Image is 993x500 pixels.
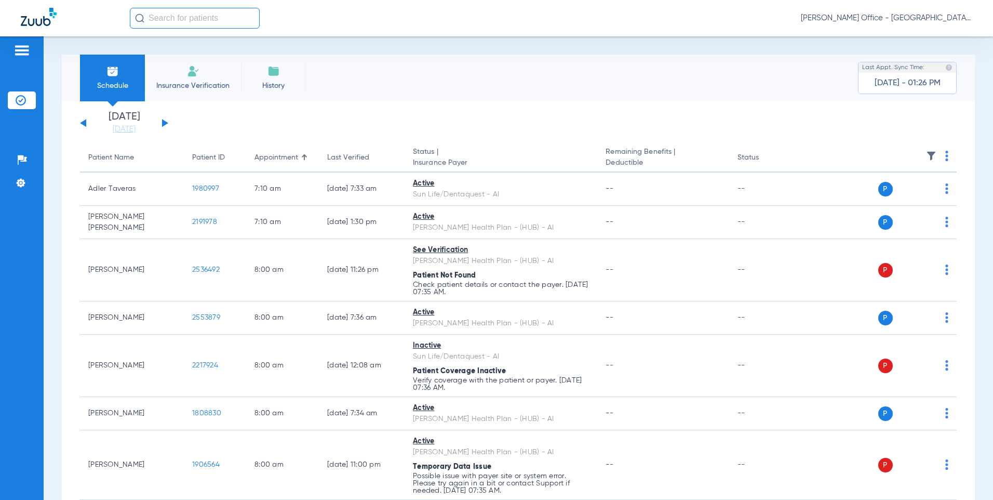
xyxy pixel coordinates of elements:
img: group-dot-blue.svg [945,312,948,323]
td: [PERSON_NAME] [PERSON_NAME] [80,206,184,239]
img: x.svg [922,265,932,275]
div: Last Verified [327,152,396,163]
div: Patient Name [88,152,176,163]
iframe: Chat Widget [941,450,993,500]
span: -- [606,314,613,321]
span: 1808830 [192,410,221,417]
td: -- [729,430,799,500]
td: -- [729,173,799,206]
td: 7:10 AM [246,206,319,239]
input: Search for patients [130,8,260,29]
img: group-dot-blue.svg [945,151,948,161]
p: Possible issue with payer site or system error. Please try again in a bit or contact Support if n... [413,472,589,494]
img: x.svg [922,360,932,371]
span: P [878,263,893,278]
span: -- [606,266,613,273]
div: Active [413,212,589,222]
div: Active [413,403,589,414]
span: Patient Coverage Inactive [413,367,506,375]
span: -- [606,362,613,369]
td: -- [729,239,799,301]
td: 8:00 AM [246,301,319,335]
div: [PERSON_NAME] Health Plan - (HUB) - AI [413,318,589,329]
th: Status | [405,143,597,173]
div: [PERSON_NAME] Health Plan - (HUB) - AI [413,447,589,458]
img: group-dot-blue.svg [945,265,948,275]
span: -- [606,218,613,226]
td: [PERSON_NAME] [80,397,184,430]
img: last sync help info [945,64,952,71]
td: [DATE] 1:30 PM [319,206,405,239]
img: x.svg [922,408,932,418]
span: [DATE] - 01:26 PM [875,78,941,88]
img: Search Icon [135,14,144,23]
img: group-dot-blue.svg [945,408,948,418]
span: 2536492 [192,266,220,273]
img: x.svg [922,183,932,194]
img: History [267,65,280,77]
span: [PERSON_NAME] Office - [GEOGRAPHIC_DATA] [801,13,972,23]
a: [DATE] [93,124,155,135]
span: P [878,406,893,421]
img: Zuub Logo [21,8,57,26]
span: 1906564 [192,461,220,468]
td: 8:00 AM [246,397,319,430]
td: -- [729,335,799,397]
span: Schedule [88,81,137,91]
li: [DATE] [93,112,155,135]
div: Appointment [254,152,298,163]
span: 2553879 [192,314,220,321]
td: 8:00 AM [246,335,319,397]
span: Patient Not Found [413,272,476,279]
td: -- [729,206,799,239]
span: Insurance Payer [413,157,589,168]
span: 2191978 [192,218,217,226]
img: hamburger-icon [14,44,30,57]
div: Active [413,436,589,447]
div: Patient ID [192,152,225,163]
span: P [878,359,893,373]
img: Manual Insurance Verification [187,65,199,77]
span: Last Appt. Sync Time: [862,62,924,73]
img: x.svg [922,217,932,227]
td: 8:00 AM [246,430,319,500]
span: Insurance Verification [153,81,233,91]
img: group-dot-blue.svg [945,360,948,371]
span: 2217924 [192,362,218,369]
td: [PERSON_NAME] [80,301,184,335]
div: [PERSON_NAME] Health Plan - (HUB) - AI [413,256,589,267]
div: Active [413,307,589,318]
div: Active [413,178,589,189]
p: Verify coverage with the patient or payer. [DATE] 07:36 AM. [413,377,589,391]
span: -- [606,410,613,417]
td: [PERSON_NAME] [80,335,184,397]
div: Appointment [254,152,311,163]
div: [PERSON_NAME] Health Plan - (HUB) - AI [413,414,589,425]
div: Last Verified [327,152,369,163]
th: Status [729,143,799,173]
span: P [878,182,893,196]
img: Schedule [106,65,119,77]
td: Adler Taveras [80,173,184,206]
span: -- [606,461,613,468]
div: Sun Life/Dentaquest - AI [413,351,589,362]
span: 1980997 [192,185,219,192]
td: [DATE] 11:26 PM [319,239,405,301]
img: group-dot-blue.svg [945,217,948,227]
td: [DATE] 7:36 AM [319,301,405,335]
td: [DATE] 7:33 AM [319,173,405,206]
img: filter.svg [926,151,936,161]
img: group-dot-blue.svg [945,183,948,194]
span: History [249,81,298,91]
div: [PERSON_NAME] Health Plan - (HUB) - AI [413,222,589,233]
div: Patient ID [192,152,238,163]
td: 7:10 AM [246,173,319,206]
th: Remaining Benefits | [597,143,729,173]
td: -- [729,397,799,430]
td: -- [729,301,799,335]
div: Inactive [413,340,589,351]
td: [PERSON_NAME] [80,430,184,500]
span: Temporary Data Issue [413,463,491,470]
img: x.svg [922,312,932,323]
